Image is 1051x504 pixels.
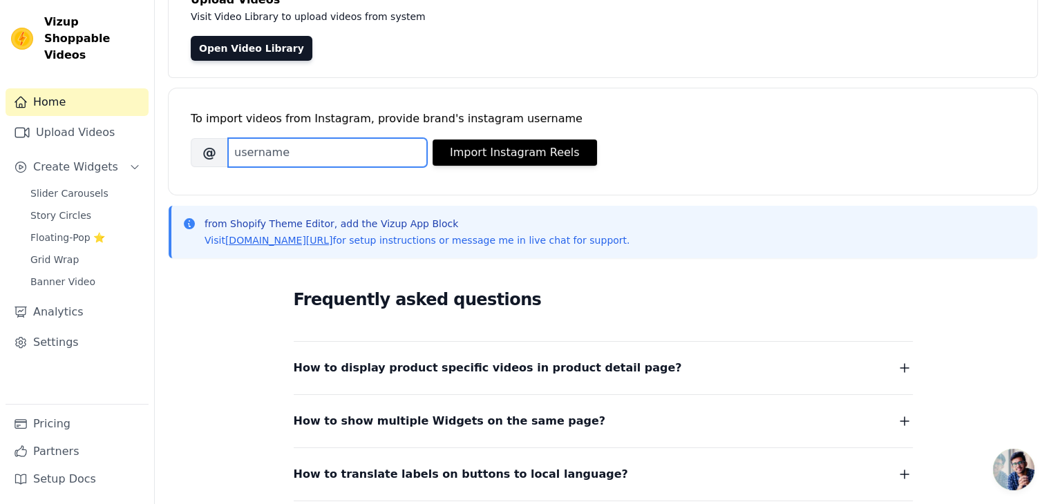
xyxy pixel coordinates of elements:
[6,465,149,493] a: Setup Docs
[191,138,228,167] span: @
[191,8,810,25] p: Visit Video Library to upload videos from system
[6,88,149,116] a: Home
[30,231,105,244] span: Floating-Pop ⭐
[33,159,118,175] span: Create Widgets
[22,250,149,269] a: Grid Wrap
[22,272,149,291] a: Banner Video
[22,206,149,225] a: Story Circles
[6,438,149,465] a: Partners
[294,358,682,378] span: How to display product specific videos in product detail page?
[205,217,629,231] p: from Shopify Theme Editor, add the Vizup App Block
[294,358,913,378] button: How to display product specific videos in product detail page?
[22,184,149,203] a: Slider Carousels
[294,465,628,484] span: How to translate labels on buttons to local language?
[6,410,149,438] a: Pricing
[44,14,143,64] span: Vizup Shoppable Videos
[30,186,108,200] span: Slider Carousels
[294,411,606,431] span: How to show multiple Widgets on the same page?
[6,329,149,356] a: Settings
[294,411,913,431] button: How to show multiple Widgets on the same page?
[6,153,149,181] button: Create Widgets
[993,449,1034,490] a: Open chat
[294,286,913,313] h2: Frequently asked questions
[30,253,79,266] span: Grid Wrap
[6,119,149,146] a: Upload Videos
[30,275,95,289] span: Banner Video
[294,465,913,484] button: How to translate labels on buttons to local language?
[205,233,629,247] p: Visit for setup instructions or message me in live chat for support.
[191,36,312,61] a: Open Video Library
[433,139,597,166] button: Import Instagram Reels
[225,235,333,246] a: [DOMAIN_NAME][URL]
[191,110,1015,127] div: To import videos from Instagram, provide brand's instagram username
[6,298,149,326] a: Analytics
[30,209,91,222] span: Story Circles
[11,28,33,50] img: Vizup
[22,228,149,247] a: Floating-Pop ⭐
[228,138,427,167] input: username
